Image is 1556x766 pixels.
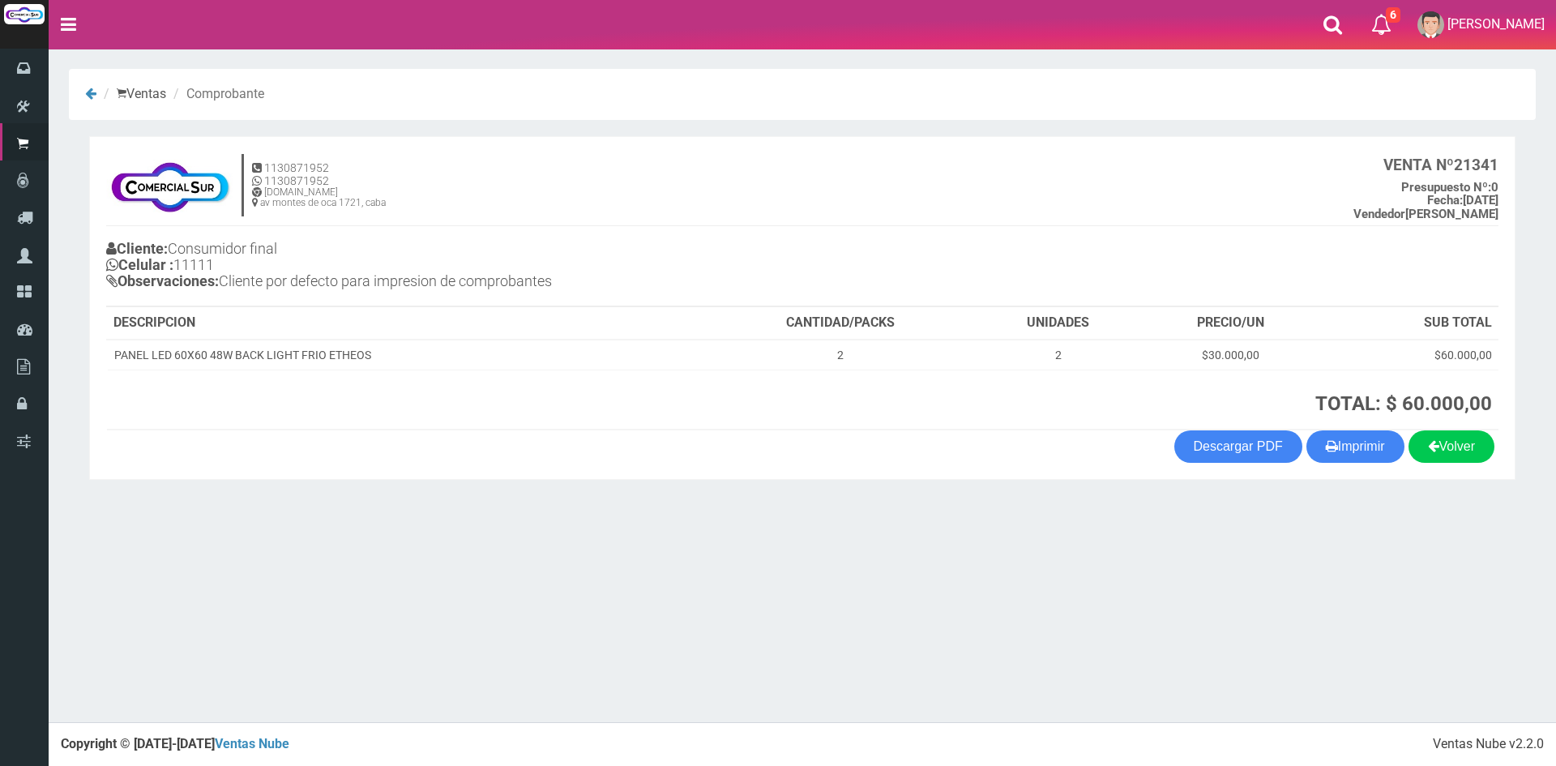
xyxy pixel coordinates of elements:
img: Logo grande [4,4,45,24]
strong: TOTAL: $ 60.000,00 [1315,392,1492,415]
a: Volver [1409,430,1494,463]
strong: VENTA Nº [1383,156,1454,174]
th: CANTIDAD/PACKS [706,307,975,340]
b: Cliente: [106,240,168,257]
th: SUB TOTAL [1319,307,1498,340]
b: 0 [1401,180,1498,195]
td: 2 [706,340,975,370]
li: Ventas [100,85,166,104]
td: $30.000,00 [1142,340,1319,370]
button: Imprimir [1306,430,1404,463]
td: $60.000,00 [1319,340,1498,370]
td: 2 [975,340,1142,370]
h5: 1130871952 1130871952 [252,162,386,187]
a: Descargar PDF [1174,430,1302,463]
img: User Image [1417,11,1444,38]
th: DESCRIPCION [107,307,706,340]
h6: [DOMAIN_NAME] av montes de oca 1721, caba [252,187,386,208]
strong: Presupuesto Nº: [1401,180,1491,195]
span: 6 [1386,7,1400,23]
span: [PERSON_NAME] [1447,16,1545,32]
b: [PERSON_NAME] [1353,207,1498,221]
strong: Fecha: [1427,193,1463,208]
strong: Copyright © [DATE]-[DATE] [61,736,289,751]
strong: Vendedor [1353,207,1405,221]
b: Celular : [106,256,173,273]
a: Ventas Nube [215,736,289,751]
div: Ventas Nube v2.2.0 [1433,735,1544,754]
th: PRECIO/UN [1142,307,1319,340]
td: PANEL LED 60X60 48W BACK LIGHT FRIO ETHEOS [107,340,706,370]
img: f695dc5f3a855ddc19300c990e0c55a2.jpg [106,153,233,218]
b: 21341 [1383,156,1498,174]
b: [DATE] [1427,193,1498,208]
li: Comprobante [169,85,264,104]
th: UNIDADES [975,307,1142,340]
h4: Consumidor final 11111 Cliente por defecto para impresion de comprobantes [106,237,802,297]
b: Observaciones: [106,272,219,289]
